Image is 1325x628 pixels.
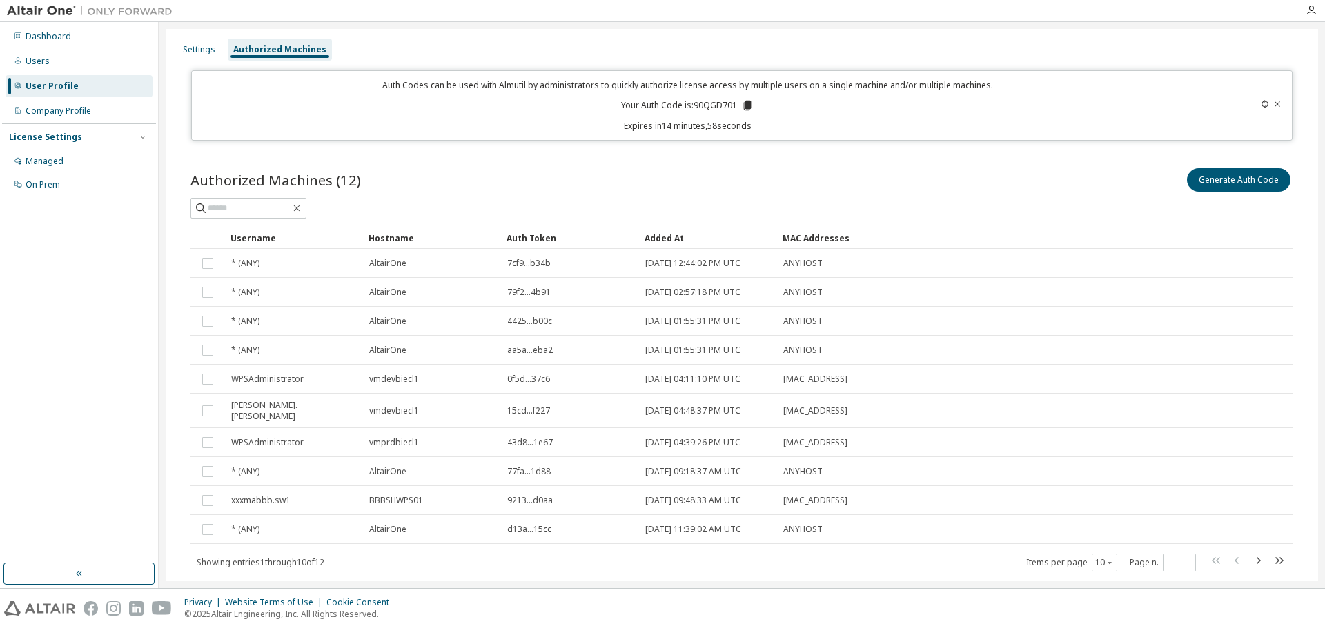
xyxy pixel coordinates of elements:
[1187,168,1290,192] button: Generate Auth Code
[783,405,847,416] span: [MAC_ADDRESS]
[645,405,740,416] span: [DATE] 04:48:37 PM UTC
[645,316,740,327] span: [DATE] 01:55:31 PM UTC
[507,227,634,249] div: Auth Token
[507,524,551,535] span: d13a...15cc
[26,31,71,42] div: Dashboard
[783,287,823,298] span: ANYHOST
[231,495,291,506] span: xxxmabbb.sw1
[231,258,259,269] span: * (ANY)
[369,437,419,448] span: vmprdbiecl1
[621,99,754,112] p: Your Auth Code is: 90QGD701
[183,44,215,55] div: Settings
[326,597,397,608] div: Cookie Consent
[507,345,553,356] span: aa5a...eba2
[369,227,495,249] div: Hostname
[200,79,1176,91] p: Auth Codes can be used with Almutil by administrators to quickly authorize license access by mult...
[200,120,1176,132] p: Expires in 14 minutes, 58 seconds
[129,601,144,616] img: linkedin.svg
[369,258,406,269] span: AltairOne
[231,374,304,385] span: WPSAdministrator
[190,170,361,190] span: Authorized Machines (12)
[9,132,82,143] div: License Settings
[645,227,772,249] div: Added At
[26,156,63,167] div: Managed
[233,44,326,55] div: Authorized Machines
[106,601,121,616] img: instagram.svg
[197,556,324,568] span: Showing entries 1 through 10 of 12
[783,437,847,448] span: [MAC_ADDRESS]
[369,287,406,298] span: AltairOne
[231,400,357,422] span: [PERSON_NAME].[PERSON_NAME]
[369,466,406,477] span: AltairOne
[645,524,741,535] span: [DATE] 11:39:02 AM UTC
[369,316,406,327] span: AltairOne
[507,466,551,477] span: 77fa...1d88
[369,524,406,535] span: AltairOne
[783,345,823,356] span: ANYHOST
[645,258,740,269] span: [DATE] 12:44:02 PM UTC
[369,345,406,356] span: AltairOne
[507,258,551,269] span: 7cf9...b34b
[645,345,740,356] span: [DATE] 01:55:31 PM UTC
[84,601,98,616] img: facebook.svg
[507,316,552,327] span: 4425...b00c
[231,437,304,448] span: WPSAdministrator
[1026,554,1117,571] span: Items per page
[26,179,60,190] div: On Prem
[783,495,847,506] span: [MAC_ADDRESS]
[231,287,259,298] span: * (ANY)
[783,466,823,477] span: ANYHOST
[645,466,741,477] span: [DATE] 09:18:37 AM UTC
[230,227,357,249] div: Username
[225,597,326,608] div: Website Terms of Use
[783,258,823,269] span: ANYHOST
[507,374,550,385] span: 0f5d...37c6
[26,105,91,117] div: Company Profile
[152,601,172,616] img: youtube.svg
[783,316,823,327] span: ANYHOST
[4,601,75,616] img: altair_logo.svg
[507,437,553,448] span: 43d8...1e67
[369,405,419,416] span: vmdevbiecl1
[783,524,823,535] span: ANYHOST
[184,597,225,608] div: Privacy
[507,287,551,298] span: 79f2...4b91
[184,608,397,620] p: © 2025 Altair Engineering, Inc. All Rights Reserved.
[507,405,550,416] span: 15cd...f227
[26,81,79,92] div: User Profile
[231,466,259,477] span: * (ANY)
[1095,557,1114,568] button: 10
[645,287,740,298] span: [DATE] 02:57:18 PM UTC
[369,374,419,385] span: vmdevbiecl1
[26,56,50,67] div: Users
[231,345,259,356] span: * (ANY)
[645,437,740,448] span: [DATE] 04:39:26 PM UTC
[645,374,740,385] span: [DATE] 04:11:10 PM UTC
[231,524,259,535] span: * (ANY)
[1130,554,1196,571] span: Page n.
[231,316,259,327] span: * (ANY)
[783,227,1146,249] div: MAC Addresses
[7,4,179,18] img: Altair One
[369,495,423,506] span: BBBSHWPS01
[507,495,553,506] span: 9213...d0aa
[783,374,847,385] span: [MAC_ADDRESS]
[645,495,741,506] span: [DATE] 09:48:33 AM UTC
